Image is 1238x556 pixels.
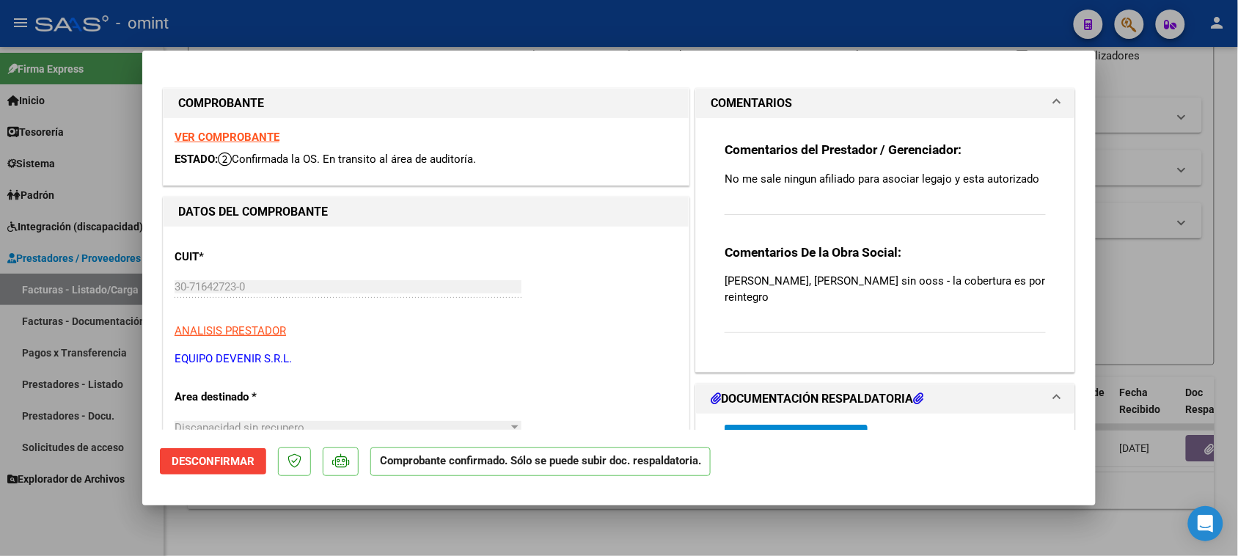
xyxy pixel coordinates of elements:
strong: Comentarios De la Obra Social: [725,245,901,260]
a: VER COMPROBANTE [175,131,279,144]
p: [PERSON_NAME], [PERSON_NAME] sin ooss - la cobertura es por reintegro [725,273,1046,305]
div: Open Intercom Messenger [1188,506,1223,541]
span: Desconfirmar [172,455,254,468]
h1: DOCUMENTACIÓN RESPALDATORIA [711,390,923,408]
p: Area destinado * [175,389,326,406]
mat-expansion-panel-header: COMENTARIOS [696,89,1074,118]
span: ANALISIS PRESTADOR [175,324,286,337]
button: Desconfirmar [160,448,266,475]
span: Discapacidad sin recupero [175,421,304,434]
strong: Comentarios del Prestador / Gerenciador: [725,142,962,157]
mat-expansion-panel-header: DOCUMENTACIÓN RESPALDATORIA [696,384,1074,414]
strong: COMPROBANTE [178,96,264,110]
p: Comprobante confirmado. Sólo se puede subir doc. respaldatoria. [370,447,711,476]
p: CUIT [175,249,326,266]
span: Confirmada la OS. En transito al área de auditoría. [218,153,476,166]
div: COMENTARIOS [696,118,1074,372]
button: Agregar Documento [725,425,868,452]
p: EQUIPO DEVENIR S.R.L. [175,351,678,367]
p: No me sale ningun afiliado para asociar legajo y esta autorizado [725,171,1046,187]
span: ESTADO: [175,153,218,166]
h1: COMENTARIOS [711,95,792,112]
strong: DATOS DEL COMPROBANTE [178,205,328,219]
